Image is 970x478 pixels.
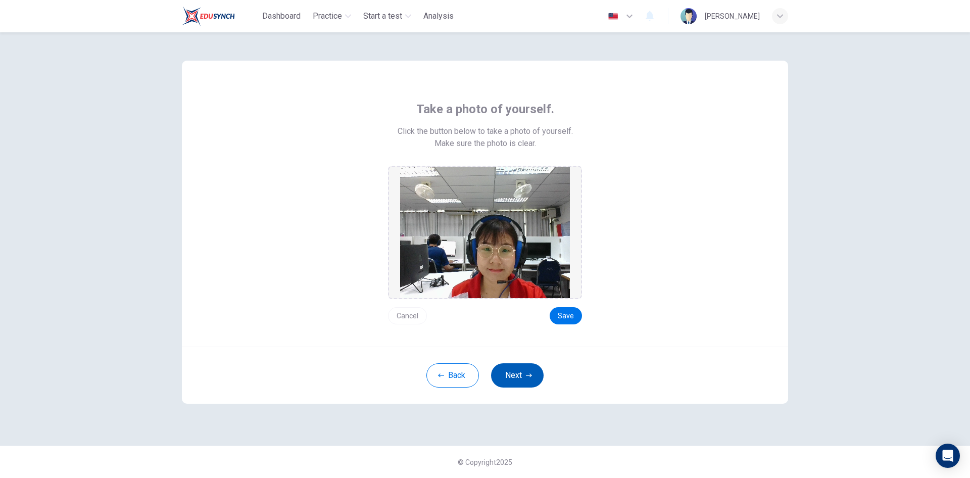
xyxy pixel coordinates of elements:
[258,7,305,25] button: Dashboard
[419,7,458,25] button: Analysis
[398,125,573,137] span: Click the button below to take a photo of yourself.
[416,101,554,117] span: Take a photo of yourself.
[936,444,960,468] div: Open Intercom Messenger
[400,167,570,298] img: preview screemshot
[458,458,512,466] span: © Copyright 2025
[426,363,479,388] button: Back
[309,7,355,25] button: Practice
[607,13,619,20] img: en
[423,10,454,22] span: Analysis
[491,363,544,388] button: Next
[550,307,582,324] button: Save
[359,7,415,25] button: Start a test
[681,8,697,24] img: Profile picture
[705,10,760,22] div: [PERSON_NAME]
[182,6,258,26] a: Train Test logo
[434,137,536,150] span: Make sure the photo is clear.
[182,6,235,26] img: Train Test logo
[388,307,427,324] button: Cancel
[262,10,301,22] span: Dashboard
[313,10,342,22] span: Practice
[363,10,402,22] span: Start a test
